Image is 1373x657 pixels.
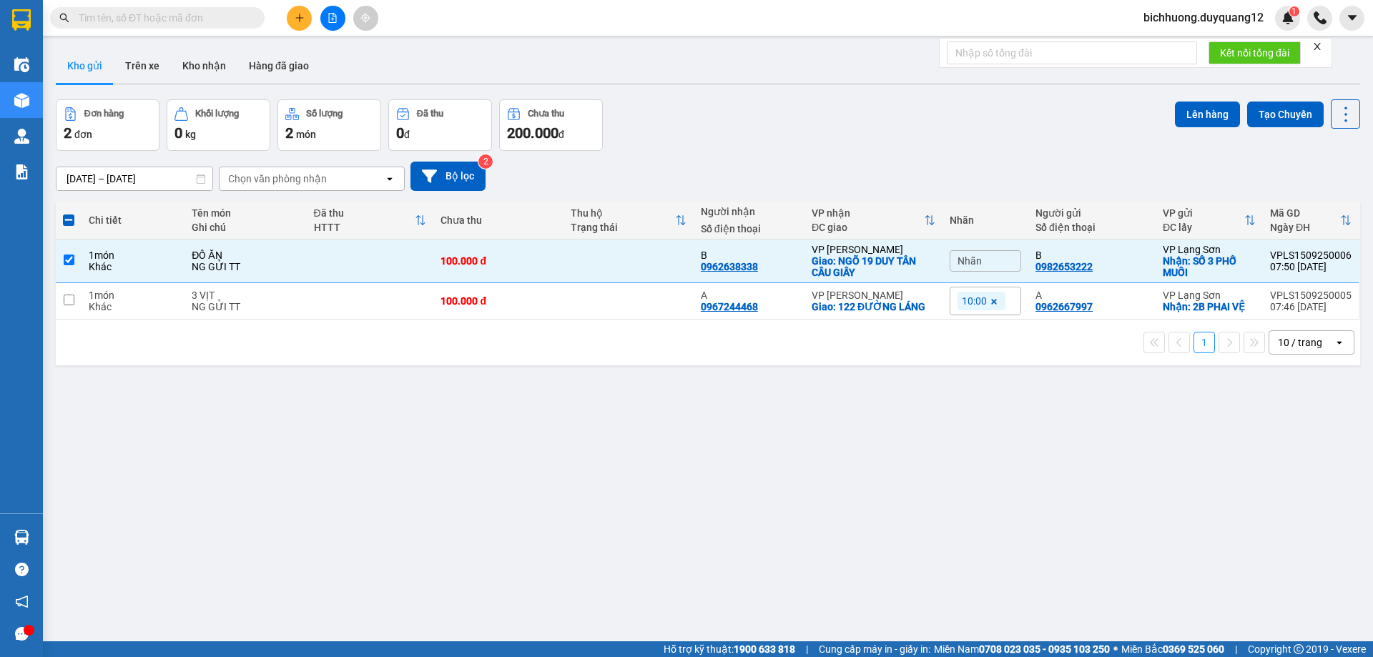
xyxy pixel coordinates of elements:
[664,641,795,657] span: Hỗ trợ kỹ thuật:
[1035,290,1148,301] div: A
[812,301,935,312] div: Giao: 122 ĐƯỜNG LÁNG
[404,129,410,140] span: đ
[1270,222,1340,233] div: Ngày ĐH
[478,154,493,169] sup: 2
[701,223,797,234] div: Số điện thoại
[1270,290,1352,301] div: VPLS1509250005
[237,49,320,83] button: Hàng đã giao
[441,295,556,307] div: 100.000 đ
[701,261,758,272] div: 0962638338
[1247,102,1324,127] button: Tạo Chuyến
[1121,641,1224,657] span: Miền Bắc
[1163,255,1256,278] div: Nhận: SỐ 3 PHỐ MUỐI
[1289,6,1299,16] sup: 1
[958,255,982,267] span: Nhãn
[14,164,29,179] img: solution-icon
[174,124,182,142] span: 0
[571,207,675,219] div: Thu hộ
[192,261,299,272] div: NG GỬI TT
[192,207,299,219] div: Tên món
[296,129,316,140] span: món
[947,41,1197,64] input: Nhập số tổng đài
[962,295,987,307] span: 10:00
[287,6,312,31] button: plus
[1314,11,1327,24] img: phone-icon
[558,129,564,140] span: đ
[812,244,935,255] div: VP [PERSON_NAME]
[14,530,29,545] img: warehouse-icon
[1270,250,1352,261] div: VPLS1509250006
[507,124,558,142] span: 200.000
[1163,290,1256,301] div: VP Lạng Sơn
[1163,643,1224,655] strong: 0369 525 060
[1163,244,1256,255] div: VP Lạng Sơn
[56,167,212,190] input: Select a date range.
[701,290,797,301] div: A
[701,206,797,217] div: Người nhận
[15,595,29,608] span: notification
[84,109,124,119] div: Đơn hàng
[1175,102,1240,127] button: Lên hàng
[388,99,492,151] button: Đã thu0đ
[1334,337,1345,348] svg: open
[1113,646,1118,652] span: ⚪️
[934,641,1110,657] span: Miền Nam
[1281,11,1294,24] img: icon-new-feature
[89,214,177,226] div: Chi tiết
[1235,641,1237,657] span: |
[1035,250,1148,261] div: B
[806,641,808,657] span: |
[812,290,935,301] div: VP [PERSON_NAME]
[74,129,92,140] span: đơn
[89,261,177,272] div: Khác
[114,49,171,83] button: Trên xe
[417,109,443,119] div: Đã thu
[295,13,305,23] span: plus
[1294,644,1304,654] span: copyright
[1263,202,1359,239] th: Toggle SortBy
[1156,202,1263,239] th: Toggle SortBy
[819,641,930,657] span: Cung cấp máy in - giấy in:
[812,222,924,233] div: ĐC giao
[59,13,69,23] span: search
[564,202,694,239] th: Toggle SortBy
[285,124,293,142] span: 2
[314,207,415,219] div: Đã thu
[528,109,564,119] div: Chưa thu
[14,93,29,108] img: warehouse-icon
[171,49,237,83] button: Kho nhận
[1035,207,1148,219] div: Người gửi
[1312,41,1322,51] span: close
[89,290,177,301] div: 1 món
[1035,301,1093,312] div: 0962667997
[15,563,29,576] span: question-circle
[167,99,270,151] button: Khối lượng0kg
[701,250,797,261] div: B
[15,627,29,641] span: message
[1163,207,1244,219] div: VP gửi
[185,129,196,140] span: kg
[314,222,415,233] div: HTTT
[1220,45,1289,61] span: Kết nối tổng đài
[1270,301,1352,312] div: 07:46 [DATE]
[1270,261,1352,272] div: 07:50 [DATE]
[804,202,943,239] th: Toggle SortBy
[192,250,299,261] div: ĐỒ ĂN
[14,57,29,72] img: warehouse-icon
[734,643,795,655] strong: 1900 633 818
[1291,6,1296,16] span: 1
[1035,261,1093,272] div: 0982653222
[192,301,299,312] div: NG GỬI TT
[979,643,1110,655] strong: 0708 023 035 - 0935 103 250
[1163,301,1256,312] div: Nhận: 2B PHAI VỆ
[396,124,404,142] span: 0
[571,222,675,233] div: Trạng thái
[328,13,338,23] span: file-add
[410,162,486,191] button: Bộ lọc
[441,255,556,267] div: 100.000 đ
[192,222,299,233] div: Ghi chú
[56,99,159,151] button: Đơn hàng2đơn
[228,172,327,186] div: Chọn văn phòng nhận
[64,124,72,142] span: 2
[56,49,114,83] button: Kho gửi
